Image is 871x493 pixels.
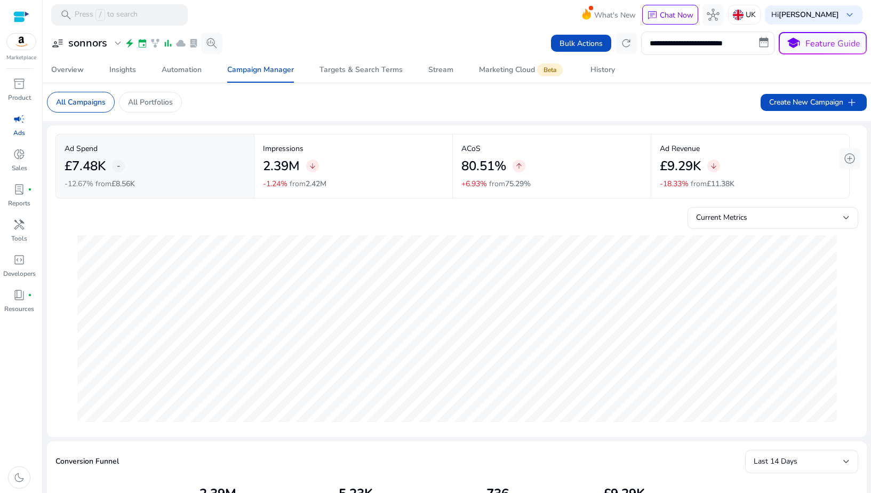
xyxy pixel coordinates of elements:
p: UK [746,5,756,24]
button: search_insights [201,33,222,54]
span: donut_small [13,148,26,161]
span: fiber_manual_record [28,187,32,192]
div: Stream [428,66,453,74]
span: family_history [150,38,161,49]
p: Press to search [75,9,138,21]
p: from [691,178,734,189]
span: electric_bolt [124,38,135,49]
span: school [786,36,801,51]
span: search [60,9,73,21]
span: add_circle [843,152,856,165]
div: Campaign Manager [227,66,294,74]
p: Marketplace [6,54,36,62]
h2: £9.29K [660,158,701,174]
div: Automation [162,66,202,74]
p: All Portfolios [128,97,173,108]
h2: £7.48K [65,158,106,174]
p: Feature Guide [805,37,860,50]
span: £11.38K [707,179,734,189]
span: fiber_manual_record [28,293,32,297]
span: inventory_2 [13,77,26,90]
span: bar_chart [163,38,173,49]
p: Ad Spend [65,143,245,154]
span: hub [707,9,720,21]
span: 2.42M [306,179,326,189]
span: expand_more [111,37,124,50]
button: chatChat Now [642,5,698,25]
button: refresh [616,33,637,54]
b: [PERSON_NAME] [779,10,839,20]
span: Create New Campaign [769,96,858,109]
p: Impressions [263,143,444,154]
span: search_insights [205,37,218,50]
div: History [590,66,615,74]
span: Current Metrics [696,212,747,222]
p: from [290,178,326,189]
span: dark_mode [13,471,26,484]
span: add [845,96,858,109]
p: from [95,178,135,189]
h5: Conversion Funnel [55,457,119,466]
h3: sonnors [68,37,107,50]
div: Insights [109,66,136,74]
p: Developers [3,269,36,279]
span: book_4 [13,289,26,301]
span: cloud [175,38,186,49]
h2: 2.39M [263,158,300,174]
span: £8.56K [111,179,135,189]
button: add_circle [839,148,860,169]
button: Create New Campaignadd [761,94,867,111]
p: Ad Revenue [660,143,841,154]
p: -12.67% [65,178,93,189]
p: +6.93% [461,178,487,189]
button: schoolFeature Guide [779,32,867,54]
span: What's New [594,6,636,25]
p: Hi [771,11,839,19]
img: uk.svg [733,10,744,20]
p: -1.24% [263,178,287,189]
span: code_blocks [13,253,26,266]
p: Resources [4,304,34,314]
span: keyboard_arrow_down [843,9,856,21]
p: -18.33% [660,178,689,189]
span: handyman [13,218,26,231]
p: Chat Now [660,10,693,20]
span: arrow_downward [308,162,317,170]
p: Ads [13,128,25,138]
p: Reports [8,198,30,208]
span: Last 14 Days [754,456,797,466]
button: hub [702,4,724,26]
span: arrow_downward [709,162,718,170]
span: / [95,9,105,21]
p: All Campaigns [56,97,106,108]
span: 75.29% [505,179,531,189]
span: - [117,160,121,172]
span: lab_profile [13,183,26,196]
p: ACoS [461,143,642,154]
div: Overview [51,66,84,74]
span: refresh [620,37,633,50]
p: Sales [12,163,27,173]
p: from [489,178,531,189]
h2: 80.51% [461,158,506,174]
span: lab_profile [188,38,199,49]
div: Targets & Search Terms [319,66,403,74]
img: amazon.svg [7,34,36,50]
span: event [137,38,148,49]
div: Marketing Cloud [479,66,565,74]
span: Bulk Actions [560,38,603,49]
span: user_attributes [51,37,64,50]
span: chat [647,10,658,21]
span: arrow_upward [515,162,523,170]
button: Bulk Actions [551,35,611,52]
p: Product [8,93,31,102]
span: campaign [13,113,26,125]
p: Tools [11,234,27,243]
span: Beta [537,63,563,76]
